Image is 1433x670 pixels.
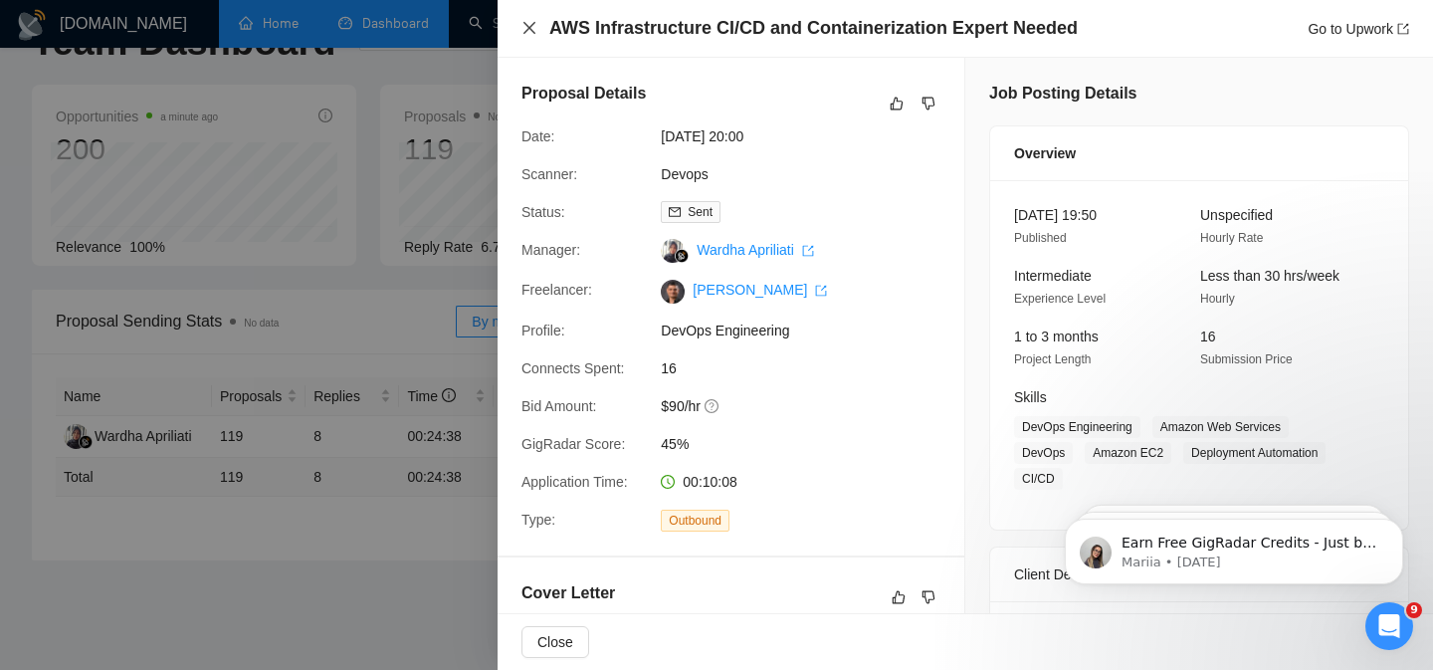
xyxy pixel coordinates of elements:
span: Type: [521,512,555,528]
span: Hourly Rate [1200,231,1263,245]
span: 16 [1200,329,1216,344]
span: mail [669,206,681,218]
span: Application Time: [521,474,628,490]
span: Freelancer: [521,282,592,298]
span: 16 [661,357,959,379]
span: Unspecified [1200,207,1273,223]
span: Intermediate [1014,268,1092,284]
span: DevOps Engineering [1014,416,1140,438]
span: Published [1014,231,1067,245]
h5: Cover Letter [521,581,615,605]
span: Outbound [661,510,729,532]
span: export [802,245,814,257]
span: Date: [521,128,554,144]
span: like [892,589,906,605]
h4: AWS Infrastructure CI/CD and Containerization Expert Needed [549,16,1078,41]
span: dislike [921,589,935,605]
span: Hourly [1200,292,1235,306]
span: 9 [1406,602,1422,618]
button: dislike [917,585,940,609]
span: Amazon Web Services [1152,416,1289,438]
button: like [887,585,911,609]
span: CI/CD [1014,468,1063,490]
span: [DATE] 20:00 [661,125,959,147]
button: like [885,92,909,115]
span: Amazon EC2 [1085,442,1171,464]
span: question-circle [705,398,720,414]
span: 00:10:08 [683,474,737,490]
iframe: Intercom live chat [1365,602,1413,650]
span: Skills [1014,389,1047,405]
img: gigradar-bm.png [675,249,689,263]
h5: Proposal Details [521,82,646,106]
a: [PERSON_NAME] export [693,282,827,298]
span: 45% [661,433,959,455]
span: export [1397,23,1409,35]
span: Scanner: [521,166,577,182]
span: Deployment Automation [1183,442,1326,464]
span: like [890,96,904,112]
button: Close [521,20,537,37]
span: 1 to 3 months [1014,329,1099,344]
span: Manager: [521,242,580,258]
span: Project Length [1014,352,1091,366]
span: Experience Level [1014,292,1106,306]
span: Sent [688,205,713,219]
iframe: Intercom notifications message [1035,477,1433,616]
span: Connects Spent: [521,360,625,376]
span: DevOps [1014,442,1073,464]
h5: Job Posting Details [989,82,1136,106]
a: Devops [661,166,708,182]
span: $90/hr [661,395,959,417]
span: [DATE] 19:50 [1014,207,1097,223]
span: Less than 30 hrs/week [1200,268,1339,284]
span: Bid Amount: [521,398,597,414]
a: Wardha Apriliati export [697,242,813,258]
span: close [521,20,537,36]
div: Client Details [1014,548,1384,601]
span: dislike [921,96,935,112]
button: dislike [917,92,940,115]
span: Overview [1014,142,1076,164]
a: Go to Upworkexport [1308,21,1409,37]
span: Profile: [521,323,565,338]
img: c16P_ZQAi2DAfXAV-28ozFbFO5FLoE0C3eRZRgy1E3x7FzoFt-cI5F3eVXtbWuknu7 [661,280,685,304]
span: DevOps Engineering [661,320,959,341]
button: Close [521,626,589,658]
span: GigRadar Score: [521,436,625,452]
span: Submission Price [1200,352,1293,366]
span: Status: [521,204,565,220]
span: clock-circle [661,475,675,489]
span: Close [537,631,573,653]
span: export [815,285,827,297]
